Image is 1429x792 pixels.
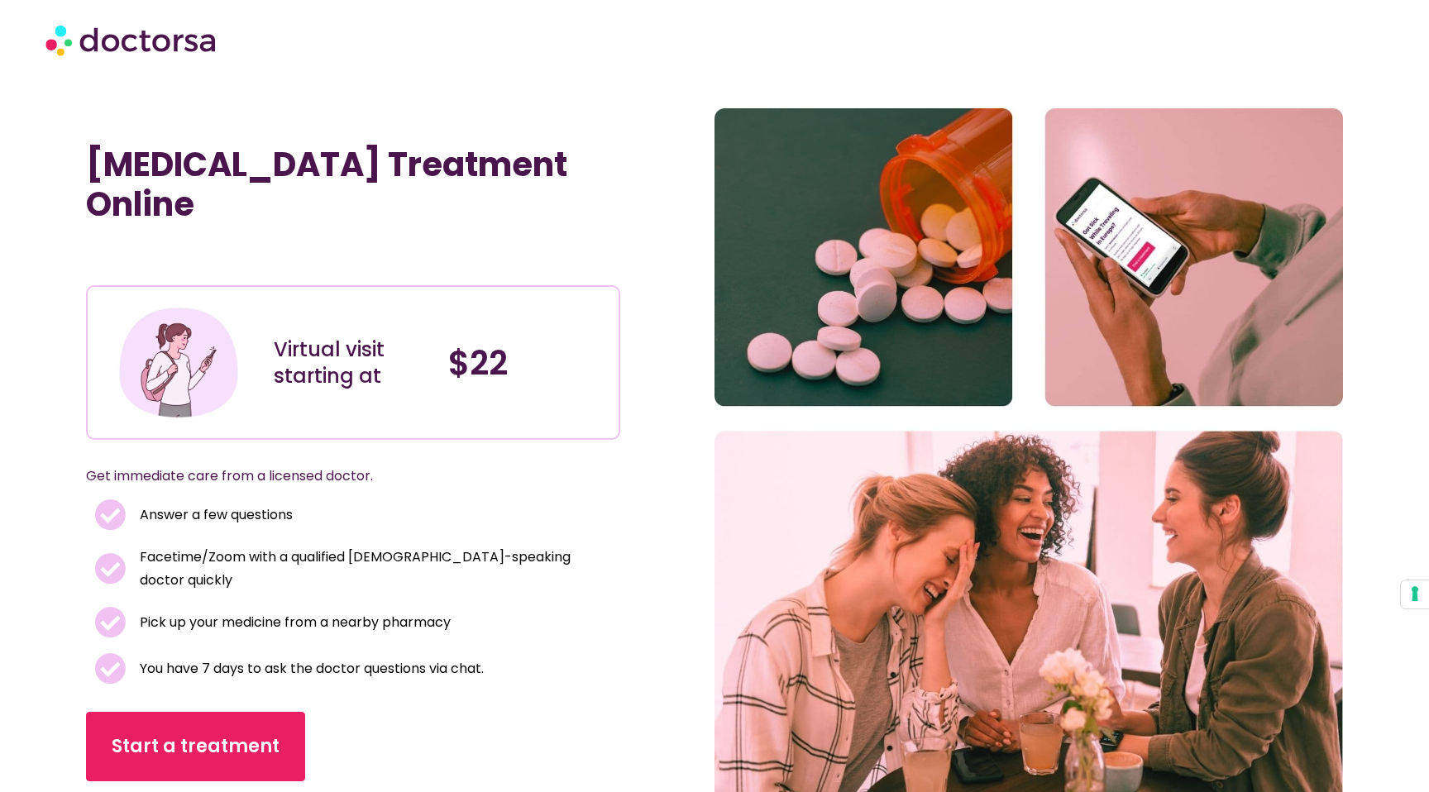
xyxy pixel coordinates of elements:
[112,733,280,760] span: Start a treatment
[448,343,606,383] h4: $22
[136,657,484,680] span: You have 7 days to ask the doctor questions via chat.
[86,465,581,488] p: Get immediate care from a licensed doctor.
[274,336,432,389] div: Virtual visit starting at
[94,249,342,269] iframe: Customer reviews powered by Trustpilot
[1401,580,1429,608] button: Your consent preferences for tracking technologies
[136,503,293,527] span: Answer a few questions
[86,145,620,224] h1: [MEDICAL_DATA] Treatment Online
[136,546,612,592] span: Facetime/Zoom with a qualified [DEMOGRAPHIC_DATA]-speaking doctor quickly​
[86,712,305,781] a: Start a treatment
[116,299,242,426] img: Illustration depicting a young woman in a casual outfit, engaged with her smartphone. She has a p...
[136,611,451,634] span: Pick up your medicine from a nearby pharmacy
